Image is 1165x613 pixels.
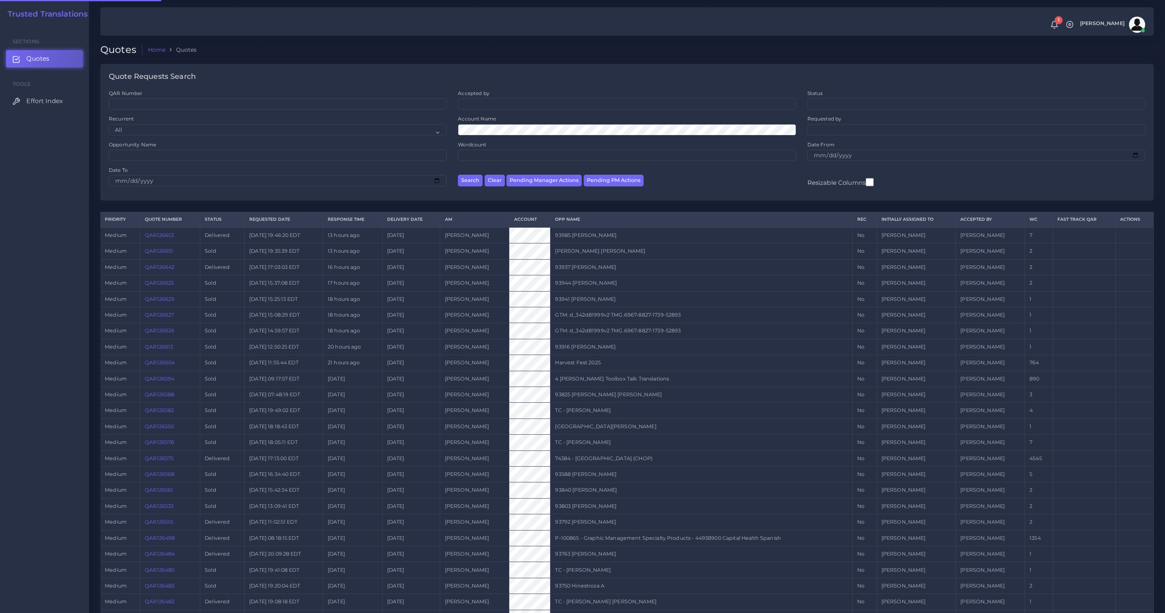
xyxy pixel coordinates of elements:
span: medium [105,407,127,413]
a: QAR126575 [145,455,174,461]
td: [DATE] [323,514,382,530]
td: Harvest Fest 2025 [551,355,853,371]
td: [DATE] [382,275,440,291]
label: Date From [807,141,835,148]
label: Wordcount [458,141,486,148]
th: Response Time [323,212,382,227]
td: [DATE] [323,530,382,546]
td: [PERSON_NAME] [440,243,509,259]
th: Accepted by [956,212,1025,227]
td: [DATE] [382,323,440,339]
td: 93985 [PERSON_NAME] [551,227,853,243]
td: [PERSON_NAME] [956,466,1025,482]
td: No [853,227,877,243]
td: [PERSON_NAME] [440,450,509,466]
td: [PERSON_NAME] [956,514,1025,530]
td: [PERSON_NAME] [956,371,1025,387]
td: [DATE] 17:03:03 EDT [244,259,323,275]
td: [PERSON_NAME] [440,371,509,387]
span: medium [105,391,127,397]
label: Opportunity Name [109,141,156,148]
a: QAR126550 [145,423,174,429]
td: 2 [1025,243,1053,259]
td: [DATE] 15:08:29 EDT [244,307,323,323]
span: medium [105,535,127,541]
td: [PERSON_NAME] [440,514,509,530]
td: [PERSON_NAME] [440,546,509,562]
td: 4 [PERSON_NAME] Toolbox Talk Translations [551,371,853,387]
td: 4 [1025,403,1053,419]
td: [DATE] [323,435,382,450]
label: Date To [109,167,128,173]
li: Quotes [165,46,197,54]
td: [DATE] [382,450,440,466]
th: Initially Assigned to [877,212,956,227]
td: [DATE] [323,498,382,514]
a: QAR126482 [145,598,174,605]
td: [PERSON_NAME] [956,323,1025,339]
span: Tools [13,81,31,87]
td: [DATE] [323,466,382,482]
td: 5 [1025,466,1053,482]
td: [DATE] 19:46:20 EDT [244,227,323,243]
td: [PERSON_NAME] [877,435,956,450]
a: QAR126588 [145,391,174,397]
td: [PERSON_NAME] [956,498,1025,514]
td: [PERSON_NAME] [956,450,1025,466]
th: Fast Track QAR [1053,212,1115,227]
td: [DATE] 18:18:43 EDT [244,419,323,434]
a: QAR126582 [145,407,174,413]
button: Clear [485,175,505,186]
td: Sold [200,387,245,402]
th: AM [440,212,509,227]
td: [PERSON_NAME] [956,275,1025,291]
td: No [853,371,877,387]
td: 2 [1025,514,1053,530]
td: [PERSON_NAME] [956,435,1025,450]
label: Recurrent [109,115,134,122]
span: Quotes [26,54,49,63]
h2: Trusted Translations [2,10,88,19]
td: [PERSON_NAME] [440,259,509,275]
td: [DATE] [323,450,382,466]
td: No [853,259,877,275]
span: medium [105,503,127,509]
td: Delivered [200,546,245,562]
label: Accepted by [458,90,489,97]
a: 1 [1047,21,1061,29]
span: medium [105,455,127,461]
td: [PERSON_NAME] [877,323,956,339]
td: [DATE] [382,355,440,371]
td: Sold [200,482,245,498]
td: Sold [200,243,245,259]
td: No [853,435,877,450]
td: [PERSON_NAME] [877,482,956,498]
td: [DATE] [382,243,440,259]
td: [PERSON_NAME] [877,227,956,243]
button: Search [458,175,483,186]
td: [PERSON_NAME] [956,259,1025,275]
a: QAR126653 [145,232,174,238]
td: 890 [1025,371,1053,387]
td: 1 [1025,307,1053,323]
h2: Quotes [100,44,142,56]
label: Status [807,90,823,97]
td: [DATE] [382,371,440,387]
a: QAR126510 [145,519,173,525]
td: 16 hours ago [323,259,382,275]
td: [PERSON_NAME] [877,403,956,419]
td: [PERSON_NAME] [956,243,1025,259]
input: Resizable Columns [866,177,874,187]
img: avatar [1129,17,1145,33]
button: Pending Manager Actions [506,175,582,186]
td: 74384 - [GEOGRAPHIC_DATA] (CHOP) [551,450,853,466]
td: 93792 [PERSON_NAME] [551,514,853,530]
td: [PERSON_NAME] [956,403,1025,419]
td: GTM: d_342d81999v2 TMG.6967-8827-1739-52893 [551,323,853,339]
a: QAR126651 [145,248,173,254]
td: 20 hours ago [323,339,382,355]
td: [DATE] [382,339,440,355]
a: QAR126498 [145,535,175,541]
td: 2 [1025,275,1053,291]
a: QAR126484 [145,551,175,557]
